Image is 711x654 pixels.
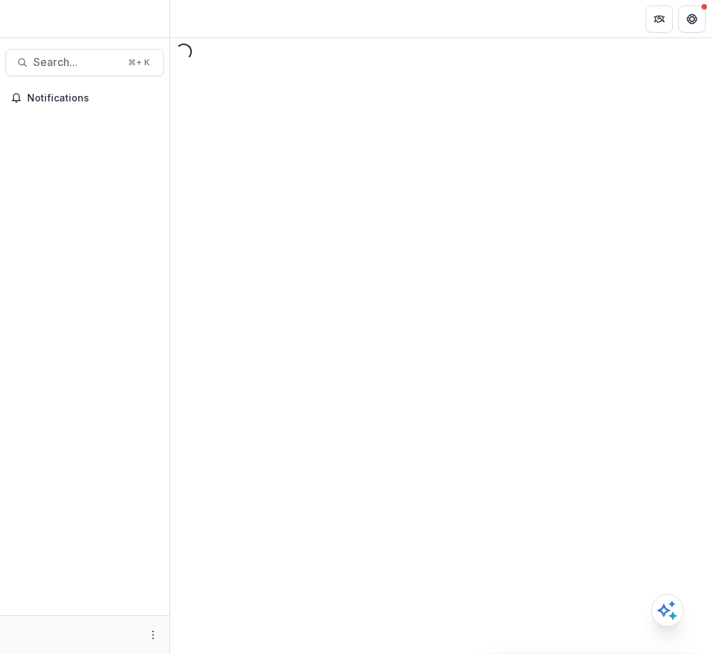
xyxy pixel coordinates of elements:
button: More [145,627,161,643]
span: Search... [33,56,120,69]
div: ⌘ + K [125,55,152,70]
button: Open AI Assistant [651,594,684,627]
button: Notifications [5,87,164,109]
span: Notifications [27,93,159,104]
button: Search... [5,49,164,76]
button: Partners [646,5,673,33]
button: Get Help [678,5,706,33]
